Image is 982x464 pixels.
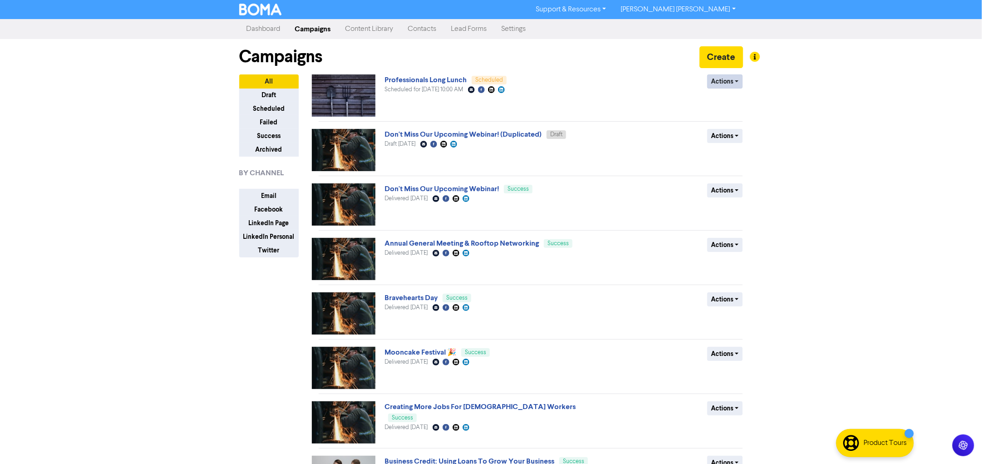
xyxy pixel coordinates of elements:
[707,401,743,415] button: Actions
[239,143,299,157] button: Archived
[401,20,444,38] a: Contacts
[707,74,743,89] button: Actions
[385,348,456,357] a: Mooncake Festival 🎉
[548,241,569,247] span: Success
[312,183,375,226] img: image_1756973783623.jpg
[707,238,743,252] button: Actions
[385,425,428,430] span: Delivered [DATE]
[385,184,499,193] a: Don't Miss Our Upcoming Webinar!
[937,420,982,464] iframe: Chat Widget
[700,46,743,68] button: Create
[707,129,743,143] button: Actions
[239,129,299,143] button: Success
[288,20,338,38] a: Campaigns
[385,75,467,84] a: Professionals Long Lunch
[312,238,375,280] img: image_1756973783623.jpg
[239,202,299,217] button: Facebook
[239,243,299,257] button: Twitter
[385,359,428,365] span: Delivered [DATE]
[707,292,743,306] button: Actions
[312,74,375,117] img: image_1759300235489.jpg
[707,347,743,361] button: Actions
[239,88,299,102] button: Draft
[494,20,533,38] a: Settings
[312,401,375,444] img: image_1756973783623.jpg
[239,230,299,244] button: LinkedIn Personal
[613,2,743,17] a: [PERSON_NAME] [PERSON_NAME]
[528,2,613,17] a: Support & Resources
[239,20,288,38] a: Dashboard
[707,183,743,197] button: Actions
[312,347,375,389] img: image_1756973783623.jpg
[385,141,415,147] span: Draft [DATE]
[475,77,503,83] span: Scheduled
[239,115,299,129] button: Failed
[338,20,401,38] a: Content Library
[239,189,299,203] button: Email
[239,102,299,116] button: Scheduled
[392,415,413,421] span: Success
[550,132,563,138] span: Draft
[385,402,576,411] a: Creating More Jobs For [DEMOGRAPHIC_DATA] Workers
[385,87,463,93] span: Scheduled for [DATE] 10:00 AM
[239,74,299,89] button: All
[385,130,542,139] a: Don't Miss Our Upcoming Webinar! (Duplicated)
[465,350,486,355] span: Success
[312,292,375,335] img: image_1756973783623.jpg
[508,186,529,192] span: Success
[385,250,428,256] span: Delivered [DATE]
[385,239,539,248] a: Annual General Meeting & Rooftop Networking
[385,196,428,202] span: Delivered [DATE]
[239,46,323,67] h1: Campaigns
[239,4,282,15] img: BOMA Logo
[444,20,494,38] a: Lead Forms
[385,305,428,311] span: Delivered [DATE]
[239,216,299,230] button: LinkedIn Page
[446,295,468,301] span: Success
[312,129,375,171] img: image_1756973783623.jpg
[239,168,284,178] span: BY CHANNEL
[385,293,438,302] a: Bravehearts Day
